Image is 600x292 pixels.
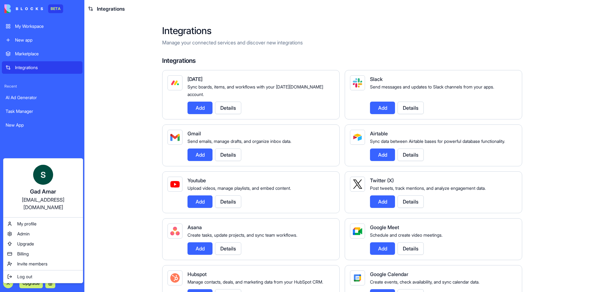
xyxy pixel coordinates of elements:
span: Billing [17,251,29,257]
a: Invite members [5,259,82,269]
a: Upgrade [5,239,82,249]
div: AI Ad Generator [6,94,79,101]
span: Upgrade [17,241,34,247]
div: Gad Amar [10,187,77,196]
span: Admin [17,231,30,237]
span: Log out [17,274,32,280]
span: Recent [2,84,82,89]
a: Gad Amar[EMAIL_ADDRESS][DOMAIN_NAME] [5,160,82,216]
div: New App [6,122,79,128]
a: My profile [5,219,82,229]
span: My profile [17,221,37,227]
img: ACg8ocLHKDdkJNkn_SQlLHHkKqT1MxBV3gq0WsmDz5FnR7zJN7JDwg=s96-c [33,165,53,185]
span: Invite members [17,261,47,267]
div: [EMAIL_ADDRESS][DOMAIN_NAME] [10,196,77,211]
a: Admin [5,229,82,239]
a: Billing [5,249,82,259]
div: Task Manager [6,108,79,114]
